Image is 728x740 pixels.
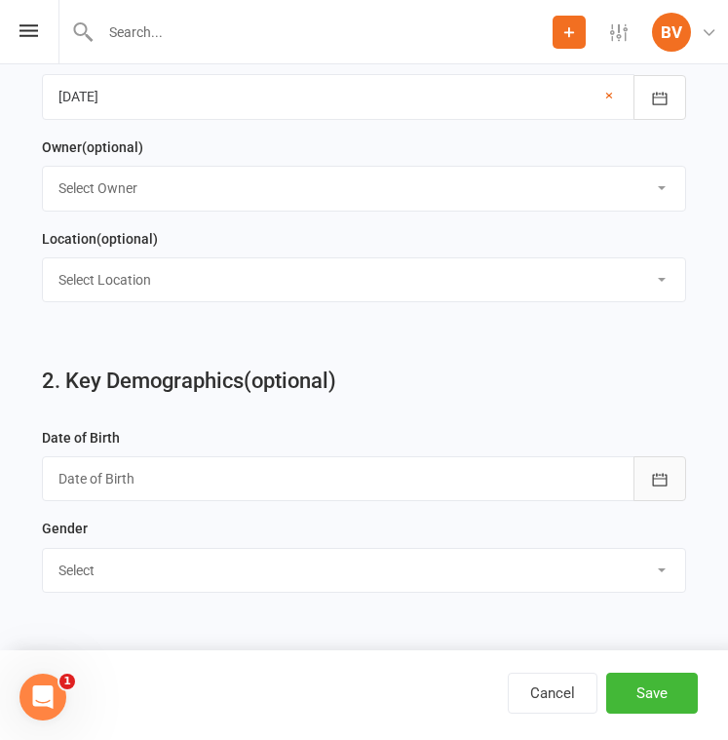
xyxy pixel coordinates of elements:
[42,228,158,250] label: Location
[606,673,698,714] button: Save
[42,370,686,393] h2: 2. Key Demographics
[605,84,613,107] a: ×
[19,674,66,721] iframe: Intercom live chat
[42,136,143,158] label: Owner
[652,13,691,52] div: BV
[244,369,336,393] span: (optional)
[42,518,88,539] label: Gender
[59,674,75,689] span: 1
[82,139,143,155] spang: (optional)
[96,231,158,247] spang: (optional)
[95,19,553,46] input: Search...
[508,673,597,714] button: Cancel
[42,427,120,448] label: Date of Birth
